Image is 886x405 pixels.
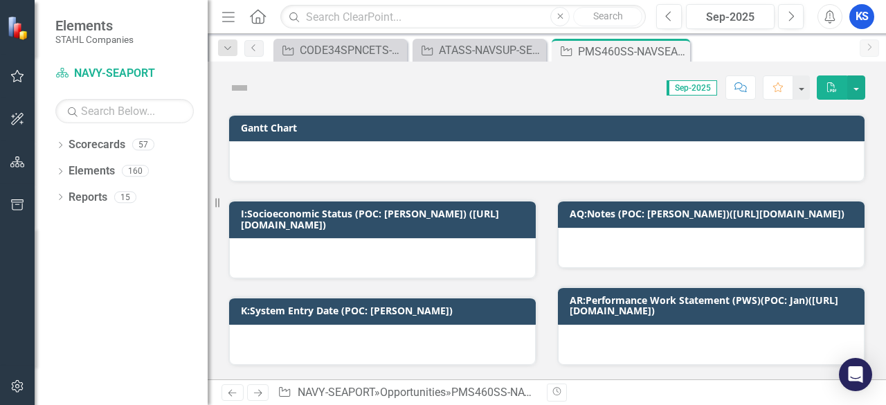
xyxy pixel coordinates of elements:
[55,66,194,82] a: NAVY-SEAPORT
[416,42,543,59] a: ATASS-NAVSUP-SEAPORT-254266: ADMINISTRATIVE TECHNICAL AND ANALYTICAL SUPPORT SERVICES (SEAPORT NXG)
[6,15,32,41] img: ClearPoint Strategy
[55,99,194,123] input: Search Below...
[570,295,858,316] h3: AR:Performance Work Statement (PWS)(POC: Jan)([URL][DOMAIN_NAME])
[122,165,149,177] div: 160
[451,386,859,399] div: PMS460SS-NAVSEA-NAVY-214065: PMS 460 SUPPORT SERVICES (SEAPORT NXG)
[849,4,874,29] button: KS
[686,4,775,29] button: Sep-2025
[839,358,872,391] div: Open Intercom Messenger
[132,139,154,151] div: 57
[667,80,717,96] span: Sep-2025
[69,137,125,153] a: Scorecards
[573,7,642,26] button: Search
[55,17,134,34] span: Elements
[593,10,623,21] span: Search
[55,34,134,45] small: STAHL Companies
[280,5,646,29] input: Search ClearPoint...
[570,208,858,219] h3: AQ:Notes (POC: [PERSON_NAME])([URL][DOMAIN_NAME])
[278,385,536,401] div: » »
[380,386,446,399] a: Opportunities
[228,77,251,99] img: Not Defined
[298,386,374,399] a: NAVY-SEAPORT
[241,208,529,230] h3: I:Socioeconomic Status (POC: [PERSON_NAME]) ([URL][DOMAIN_NAME])
[241,305,529,316] h3: K:System Entry Date (POC: [PERSON_NAME])
[691,9,770,26] div: Sep-2025
[114,191,136,203] div: 15
[300,42,404,59] div: CODE34SPNCETS-NAVSEA-245700: CODE 34 SERVICES PROCUREMENT NUWCDIVNPT COMMUNICATIONS ENGINEERING T...
[241,123,858,133] h3: Gantt Chart
[578,43,687,60] div: PMS460SS-NAVSEA-NAVY-214065: PMS 460 SUPPORT SERVICES (SEAPORT NXG)
[439,42,543,59] div: ATASS-NAVSUP-SEAPORT-254266: ADMINISTRATIVE TECHNICAL AND ANALYTICAL SUPPORT SERVICES (SEAPORT NXG)
[277,42,404,59] a: CODE34SPNCETS-NAVSEA-245700: CODE 34 SERVICES PROCUREMENT NUWCDIVNPT COMMUNICATIONS ENGINEERING T...
[69,163,115,179] a: Elements
[69,190,107,206] a: Reports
